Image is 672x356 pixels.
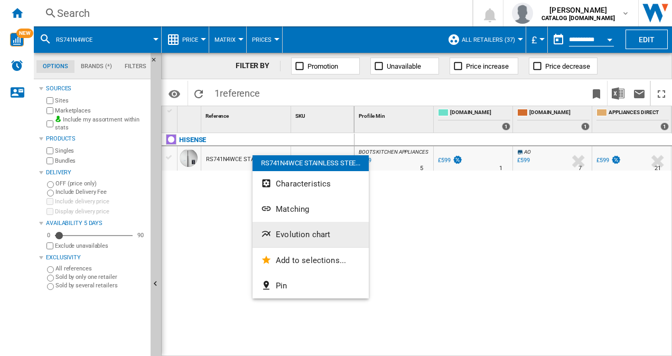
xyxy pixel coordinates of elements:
[253,171,369,196] button: Characteristics
[276,281,287,291] span: Pin
[253,222,369,247] button: Evolution chart
[276,179,331,189] span: Characteristics
[253,273,369,298] button: Pin...
[276,204,309,214] span: Matching
[276,230,330,239] span: Evolution chart
[253,155,369,171] div: RS741N4WCE STAINLESS STEE...
[253,196,369,222] button: Matching
[276,256,346,265] span: Add to selections...
[253,248,369,273] button: Add to selections...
